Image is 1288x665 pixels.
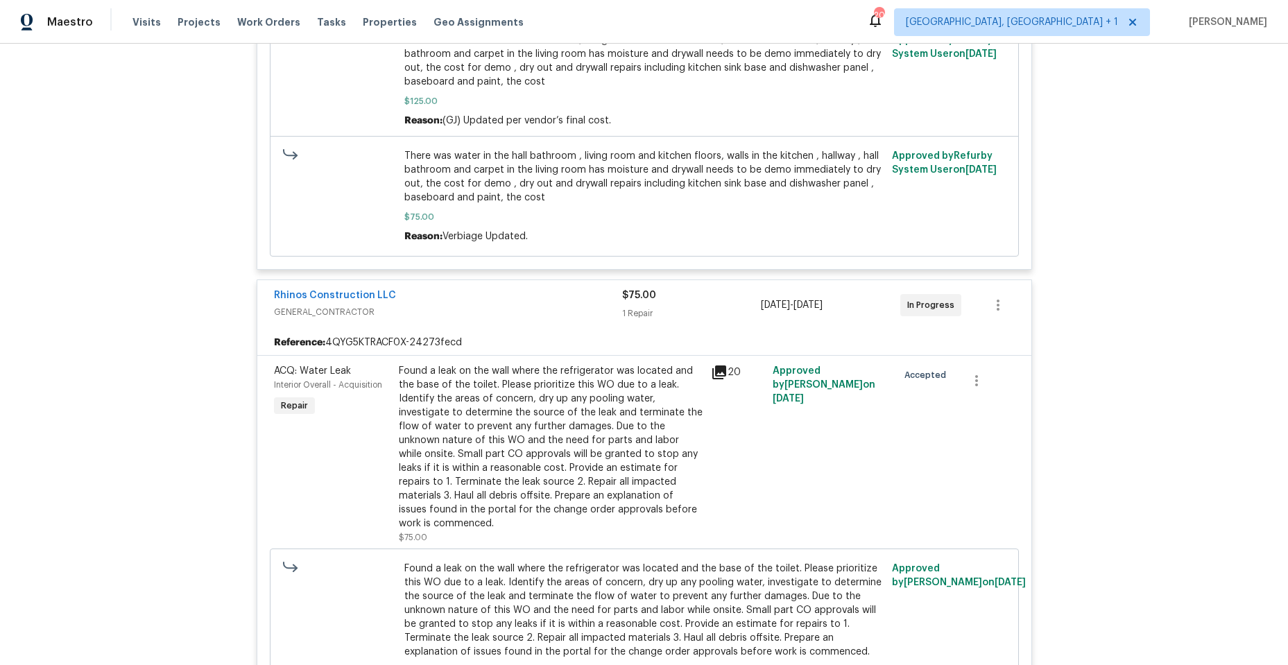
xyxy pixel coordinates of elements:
[711,364,765,381] div: 20
[904,368,952,382] span: Accepted
[237,15,300,29] span: Work Orders
[773,394,804,404] span: [DATE]
[433,15,524,29] span: Geo Assignments
[761,300,790,310] span: [DATE]
[274,291,396,300] a: Rhinos Construction LLC
[965,49,997,59] span: [DATE]
[404,562,884,659] span: Found a leak on the wall where the refrigerator was located and the base of the toilet. Please pr...
[363,15,417,29] span: Properties
[874,8,884,22] div: 20
[906,15,1118,29] span: [GEOGRAPHIC_DATA], [GEOGRAPHIC_DATA] + 1
[773,366,875,404] span: Approved by [PERSON_NAME] on
[995,578,1026,587] span: [DATE]
[274,381,382,389] span: Interior Overall - Acquisition
[404,232,443,241] span: Reason:
[317,17,346,27] span: Tasks
[443,116,611,126] span: (GJ) Updated per vendor’s final cost.
[404,210,884,224] span: $75.00
[404,94,884,108] span: $125.00
[892,564,1026,587] span: Approved by [PERSON_NAME] on
[793,300,823,310] span: [DATE]
[761,298,823,312] span: -
[132,15,161,29] span: Visits
[404,116,443,126] span: Reason:
[404,149,884,205] span: There was water in the hall bathroom , living room and kitchen floors, walls in the kitchen , hal...
[622,306,762,320] div: 1 Repair
[274,366,351,376] span: ACQ: Water Leak
[257,330,1031,355] div: 4QYG5KTRACF0X-24273fecd
[404,33,884,89] span: There was water in the hall bathroom , living room and kitchen floors, walls in the kitchen , hal...
[1183,15,1267,29] span: [PERSON_NAME]
[178,15,221,29] span: Projects
[892,151,997,175] span: Approved by Refurby System User on
[443,232,528,241] span: Verbiage Updated.
[47,15,93,29] span: Maestro
[274,305,622,319] span: GENERAL_CONTRACTOR
[622,291,656,300] span: $75.00
[907,298,960,312] span: In Progress
[399,364,703,530] div: Found a leak on the wall where the refrigerator was located and the base of the toilet. Please pr...
[399,533,427,542] span: $75.00
[965,165,997,175] span: [DATE]
[274,336,325,349] b: Reference:
[275,399,314,413] span: Repair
